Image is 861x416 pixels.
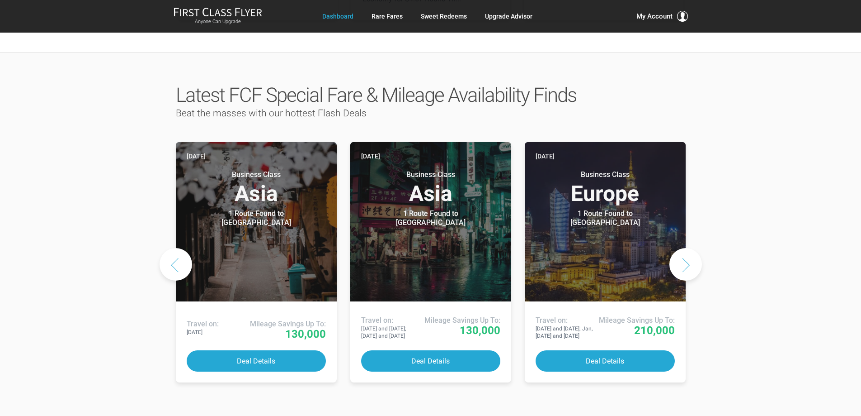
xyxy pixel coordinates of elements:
[485,8,532,24] a: Upgrade Advisor
[160,248,192,281] button: Previous slide
[176,83,576,107] span: Latest FCF Special Fare & Mileage Availability Finds
[536,170,675,205] h3: Europe
[174,7,262,25] a: First Class FlyerAnyone Can Upgrade
[176,142,337,383] a: [DATE] Business ClassAsia 1 Route Found to [GEOGRAPHIC_DATA] Use These Miles / Points: Travel on:...
[361,350,500,372] button: Deal Details
[174,19,262,25] small: Anyone Can Upgrade
[536,151,555,161] time: [DATE]
[669,248,702,281] button: Next slide
[322,8,353,24] a: Dashboard
[176,108,367,119] span: Beat the masses with our hottest Flash Deals
[549,170,662,179] small: Business Class
[200,209,313,227] div: 1 Route Found to [GEOGRAPHIC_DATA]
[174,7,262,17] img: First Class Flyer
[350,142,511,383] a: [DATE] Business ClassAsia 1 Route Found to [GEOGRAPHIC_DATA] Use These Miles / Points: Travel on:...
[525,142,686,383] a: [DATE] Business ClassEurope 1 Route Found to [GEOGRAPHIC_DATA] Use These Miles / Points: Travel o...
[636,11,688,22] button: My Account
[374,209,487,227] div: 1 Route Found to [GEOGRAPHIC_DATA]
[361,170,500,205] h3: Asia
[636,11,673,22] span: My Account
[187,170,326,205] h3: Asia
[374,170,487,179] small: Business Class
[549,209,662,227] div: 1 Route Found to [GEOGRAPHIC_DATA]
[187,350,326,372] button: Deal Details
[536,350,675,372] button: Deal Details
[187,151,206,161] time: [DATE]
[361,151,380,161] time: [DATE]
[200,170,313,179] small: Business Class
[372,8,403,24] a: Rare Fares
[421,8,467,24] a: Sweet Redeems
